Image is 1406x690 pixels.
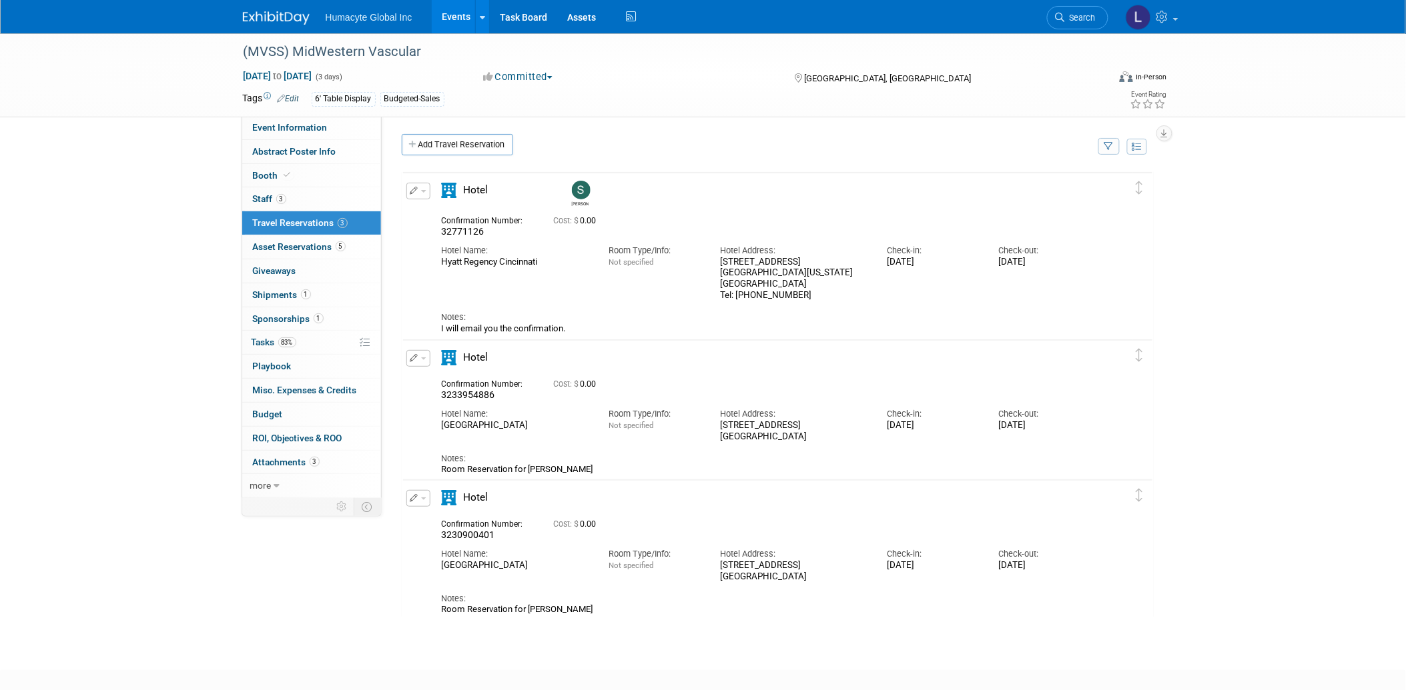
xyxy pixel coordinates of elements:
[1136,489,1143,502] i: Click and drag to move item
[252,337,296,347] span: Tasks
[242,116,381,139] a: Event Information
[442,389,495,400] span: 3233954886
[326,12,412,23] span: Humacyte Global Inc
[887,560,978,571] div: [DATE]
[887,548,978,560] div: Check-in:
[253,313,324,324] span: Sponsorships
[572,199,589,207] div: Sophia Bou-Ghannam
[464,351,488,363] span: Hotel
[442,560,589,571] div: [GEOGRAPHIC_DATA]
[312,92,376,106] div: 6' Table Display
[720,408,867,420] div: Hotel Address:
[572,181,591,199] img: Sophia Bou-Ghannam
[720,257,867,301] div: [STREET_ADDRESS] [GEOGRAPHIC_DATA][US_STATE] [GEOGRAPHIC_DATA] Tel: [PHONE_NUMBER]
[242,211,381,235] a: Travel Reservations3
[278,94,300,103] a: Edit
[998,257,1090,268] div: [DATE]
[442,515,534,529] div: Confirmation Number:
[242,451,381,474] a: Attachments3
[554,519,581,529] span: Cost: $
[315,73,343,81] span: (3 days)
[1047,6,1108,29] a: Search
[242,355,381,378] a: Playbook
[242,403,381,426] a: Budget
[998,245,1090,257] div: Check-out:
[354,498,381,515] td: Toggle Event Tabs
[314,313,324,323] span: 1
[336,241,346,251] span: 5
[720,420,867,443] div: [STREET_ADDRESS] [GEOGRAPHIC_DATA]
[609,257,653,267] span: Not specified
[1130,91,1166,98] div: Event Rating
[442,420,589,431] div: [GEOGRAPHIC_DATA]
[284,171,291,179] i: Booth reservation complete
[442,529,495,540] span: 3230900401
[442,323,1090,334] div: I will email you the confirmation.
[442,245,589,257] div: Hotel Name:
[250,480,272,491] span: more
[554,216,602,225] span: 0.00
[402,134,513,155] a: Add Travel Reservation
[887,245,978,257] div: Check-in:
[464,184,488,196] span: Hotel
[278,337,296,347] span: 83%
[380,92,444,106] div: Budgeted-Sales
[442,226,484,237] span: 32771126
[242,474,381,497] a: more
[253,289,311,300] span: Shipments
[442,464,1090,475] div: Room Reservation for [PERSON_NAME]
[554,379,602,389] span: 0.00
[253,170,294,181] span: Booth
[242,331,381,354] a: Tasks83%
[242,283,381,307] a: Shipments1
[609,548,700,560] div: Room Type/Info:
[442,212,534,226] div: Confirmation Number:
[442,604,1090,615] div: Room Reservation for [PERSON_NAME]
[253,122,328,133] span: Event Information
[253,193,286,204] span: Staff
[887,408,978,420] div: Check-in:
[1126,5,1151,30] img: Linda Hamilton
[301,289,311,299] span: 1
[442,453,1090,465] div: Notes:
[243,11,310,25] img: ExhibitDay
[272,71,284,81] span: to
[998,408,1090,420] div: Check-out:
[1030,69,1167,89] div: Event Format
[442,257,589,268] div: Hyatt Regency Cincinnati
[243,70,313,82] span: [DATE] [DATE]
[554,519,602,529] span: 0.00
[1135,72,1166,82] div: In-Person
[887,257,978,268] div: [DATE]
[242,164,381,187] a: Booth
[478,70,558,84] button: Committed
[242,187,381,211] a: Staff3
[442,548,589,560] div: Hotel Name:
[464,491,488,503] span: Hotel
[720,560,867,583] div: [STREET_ADDRESS] [GEOGRAPHIC_DATA]
[442,183,457,198] i: Hotel
[1120,71,1133,82] img: Format-Inperson.png
[609,408,700,420] div: Room Type/Info:
[242,235,381,259] a: Asset Reservations5
[1136,181,1143,195] i: Click and drag to move item
[609,561,653,570] span: Not specified
[1136,349,1143,362] i: Click and drag to move item
[442,350,457,365] i: Hotel
[242,140,381,163] a: Abstract Poster Info
[253,241,346,252] span: Asset Reservations
[998,560,1090,571] div: [DATE]
[442,375,534,389] div: Confirmation Number:
[442,593,1090,605] div: Notes:
[442,408,589,420] div: Hotel Name:
[276,194,286,204] span: 3
[310,457,320,467] span: 3
[554,216,581,225] span: Cost: $
[998,548,1090,560] div: Check-out:
[253,265,296,276] span: Giveaways
[242,307,381,331] a: Sponsorships1
[242,379,381,402] a: Misc. Expenses & Credits
[253,409,283,419] span: Budget
[998,420,1090,431] div: [DATE]
[720,548,867,560] div: Hotel Address:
